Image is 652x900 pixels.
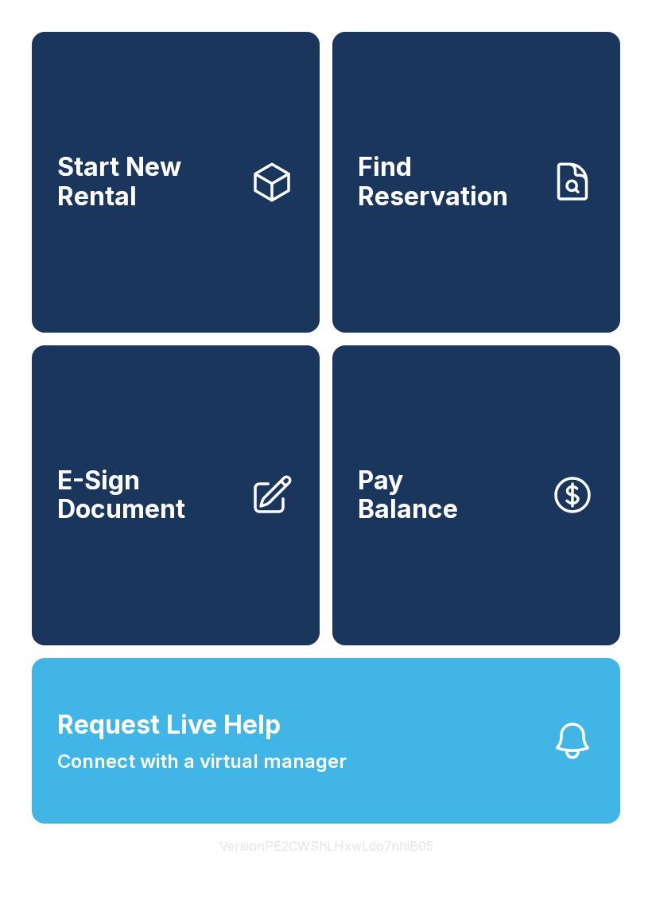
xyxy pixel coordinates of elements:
a: E-Sign Document [32,345,320,646]
span: E-Sign Document [57,466,237,524]
span: Start New Rental [57,153,237,211]
span: Find Reservation [358,153,538,211]
a: Find Reservation [332,32,620,333]
span: Connect with a virtual manager [57,747,347,776]
button: Request Live HelpConnect with a virtual manager [32,658,620,824]
span: Request Live Help [57,706,281,744]
a: Start New Rental [32,32,320,333]
span: Pay Balance [358,466,458,524]
a: PayBalance [332,345,620,646]
button: VersionPE2CWShLHxwLdo7nhiB05 [207,824,446,868]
